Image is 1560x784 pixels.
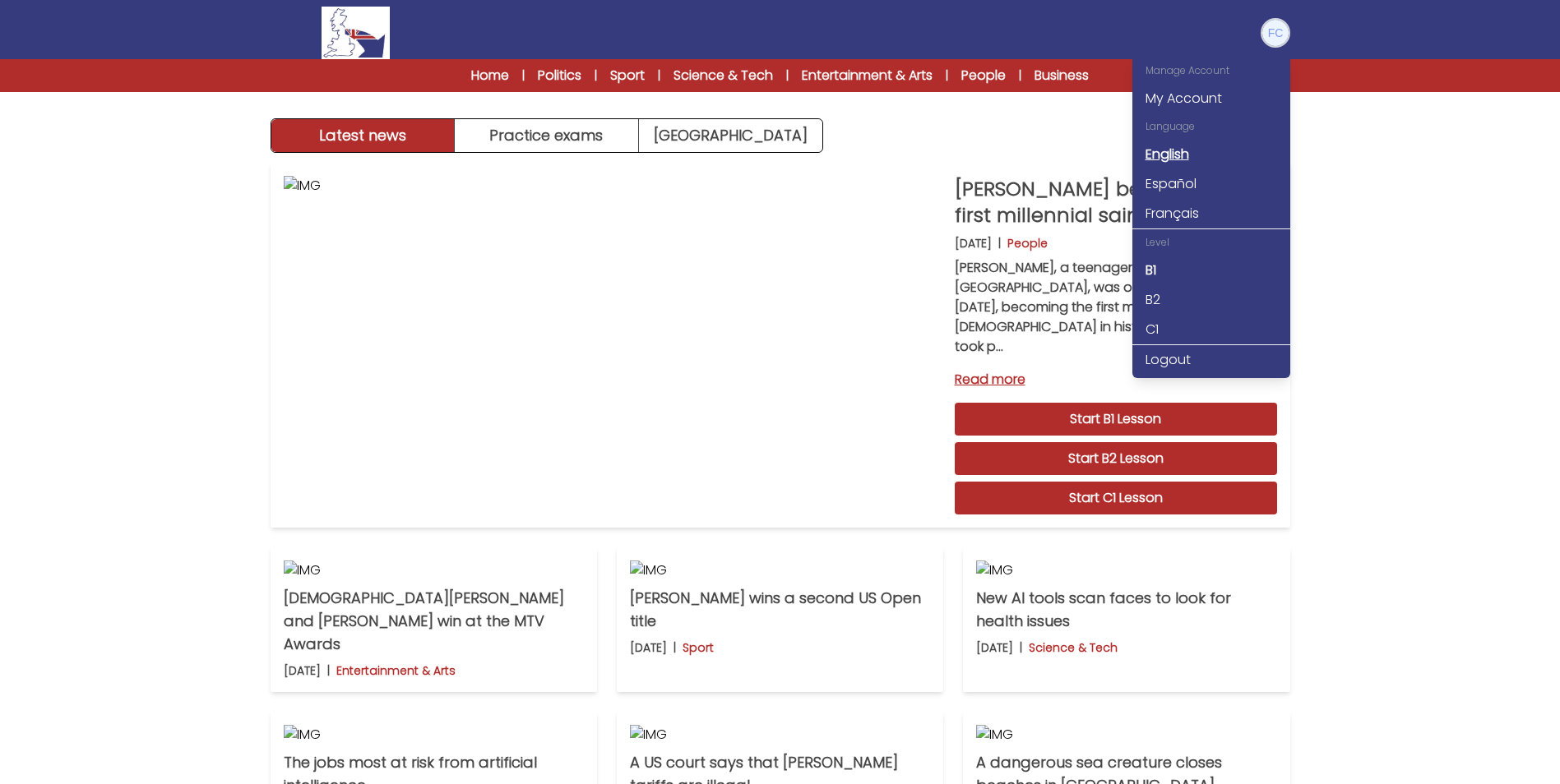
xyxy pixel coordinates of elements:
a: Entertainment & Arts [802,66,933,85]
div: Language [1132,113,1290,140]
span: | [1019,67,1021,84]
a: Politics [538,66,581,85]
p: [PERSON_NAME] becomes the first millennial saint [955,176,1277,228]
p: [DEMOGRAPHIC_DATA][PERSON_NAME] and [PERSON_NAME] win at the MTV Awards [284,587,584,656]
a: Español [1132,169,1290,199]
img: IMG [284,176,942,514]
img: IMG [284,560,584,580]
img: Francesco Cipriani [1262,20,1289,46]
div: Manage Account [1132,58,1290,84]
img: IMG [630,725,930,745]
a: IMG New AI tools scan faces to look for health issues [DATE] | Science & Tech [963,547,1289,692]
span: | [658,67,660,84]
a: Read more [955,370,1277,390]
a: Start B2 Lesson [955,442,1277,475]
a: Start B1 Lesson [955,403,1277,436]
p: [DATE] [630,639,667,656]
p: [DATE] [284,662,321,679]
img: IMG [630,560,930,580]
img: IMG [284,725,584,745]
b: | [1020,639,1022,656]
b: | [674,639,676,656]
div: Level [1132,229,1290,256]
a: Start C1 Lesson [955,482,1277,514]
img: IMG [976,560,1276,580]
a: Science & Tech [674,66,773,85]
p: New AI tools scan faces to look for health issues [976,587,1276,633]
a: B1 [1132,256,1290,285]
a: C1 [1132,315,1290,344]
a: My Account [1132,84,1290,113]
p: [DATE] [955,235,992,251]
span: | [786,67,789,84]
p: Sport [683,639,714,656]
b: | [998,235,1001,251]
a: Logout [1132,345,1290,375]
a: IMG [DEMOGRAPHIC_DATA][PERSON_NAME] and [PERSON_NAME] win at the MTV Awards [DATE] | Entertainmen... [271,547,597,692]
span: | [522,67,525,84]
a: English [1132,140,1290,169]
button: Practice exams [455,119,639,152]
img: IMG [976,725,1276,745]
a: B2 [1132,285,1290,315]
a: IMG [PERSON_NAME] wins a second US Open title [DATE] | Sport [617,547,943,692]
a: Sport [610,66,645,85]
span: | [946,67,948,84]
b: | [327,662,330,679]
a: Business [1035,66,1089,85]
a: People [961,66,1006,85]
span: | [595,67,597,84]
p: People [1007,235,1048,251]
p: [PERSON_NAME], a teenager from [GEOGRAPHIC_DATA], was officially canonised on [DATE], becoming th... [955,258,1277,357]
p: Science & Tech [1029,639,1118,656]
a: Home [471,66,509,85]
a: Logo [271,7,442,59]
a: Français [1132,199,1290,228]
button: Latest news [271,119,456,152]
p: [DATE] [976,639,1013,656]
p: [PERSON_NAME] wins a second US Open title [630,587,930,633]
img: Logo [322,7,389,59]
a: [GEOGRAPHIC_DATA] [639,119,822,152]
p: Entertainment & Arts [336,662,456,679]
